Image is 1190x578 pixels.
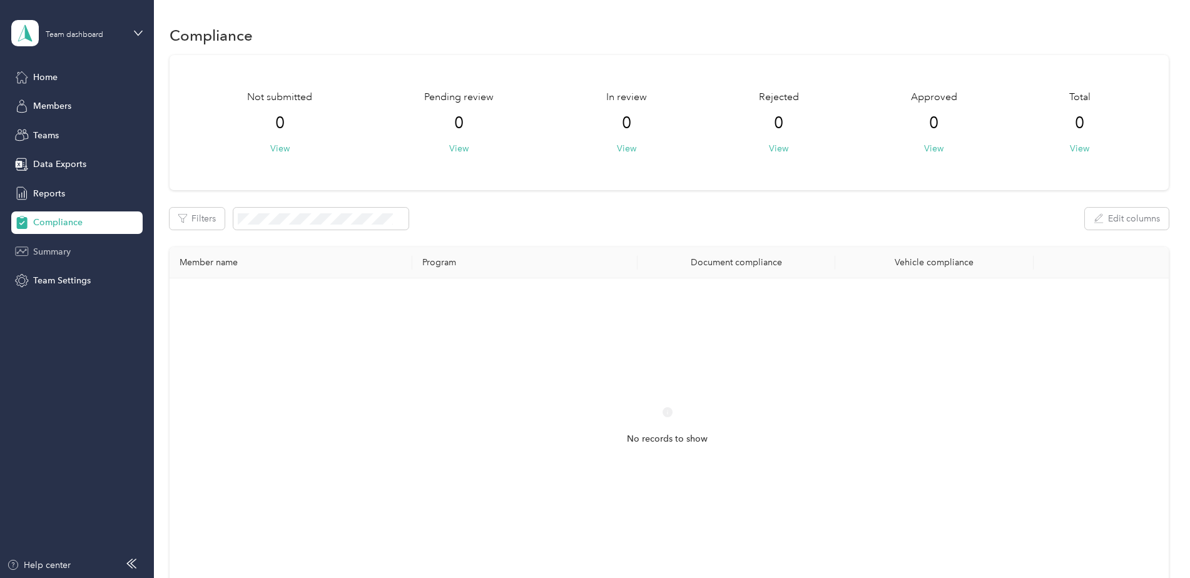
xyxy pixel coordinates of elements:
span: No records to show [627,432,708,446]
button: Edit columns [1085,208,1169,230]
span: Members [33,99,71,113]
span: Summary [33,245,71,258]
h1: Compliance [170,29,253,42]
div: Vehicle compliance [845,257,1023,268]
button: View [449,142,469,155]
span: Rejected [759,90,799,105]
button: View [617,142,636,155]
button: View [270,142,290,155]
div: Document compliance [648,257,825,268]
span: Home [33,71,58,84]
span: Compliance [33,216,83,229]
span: Total [1069,90,1091,105]
span: Not submitted [247,90,312,105]
span: Approved [911,90,957,105]
span: 0 [275,113,285,133]
span: 0 [774,113,783,133]
button: View [924,142,943,155]
span: 0 [1075,113,1084,133]
th: Member name [170,247,412,278]
span: Team Settings [33,274,91,287]
div: Team dashboard [46,31,103,39]
span: Data Exports [33,158,86,171]
button: View [769,142,788,155]
span: Teams [33,129,59,142]
span: Pending review [424,90,494,105]
th: Program [412,247,638,278]
button: View [1070,142,1089,155]
span: 0 [454,113,464,133]
button: Help center [7,559,71,572]
span: 0 [929,113,938,133]
iframe: Everlance-gr Chat Button Frame [1120,508,1190,578]
span: 0 [622,113,631,133]
span: In review [606,90,647,105]
span: Reports [33,187,65,200]
button: Filters [170,208,225,230]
